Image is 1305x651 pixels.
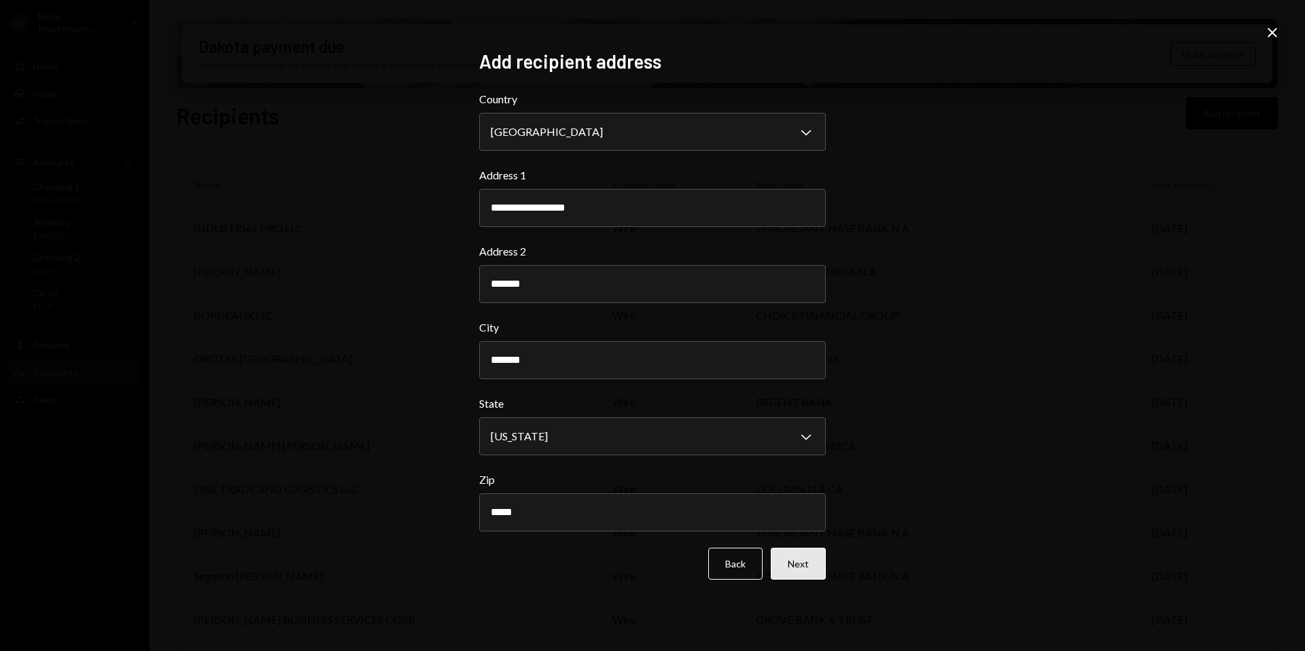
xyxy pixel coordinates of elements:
[479,395,826,412] label: State
[479,472,826,488] label: Zip
[479,319,826,336] label: City
[479,113,826,151] button: Country
[708,548,763,580] button: Back
[479,48,826,75] h2: Add recipient address
[771,548,826,580] button: Next
[479,91,826,107] label: Country
[479,243,826,260] label: Address 2
[479,417,826,455] button: State
[479,167,826,183] label: Address 1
